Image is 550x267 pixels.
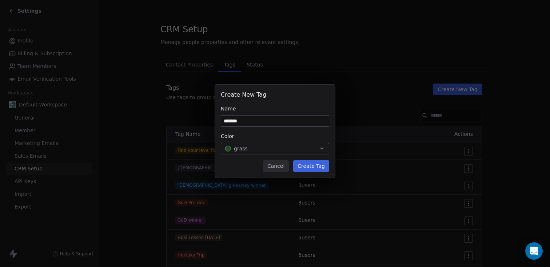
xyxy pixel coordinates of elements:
[221,133,329,140] div: Color
[234,145,248,152] span: grass
[221,143,329,154] button: grass
[221,90,329,99] div: Create New Tag
[293,160,329,172] button: Create Tag
[221,105,329,112] div: Name
[263,160,289,172] button: Cancel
